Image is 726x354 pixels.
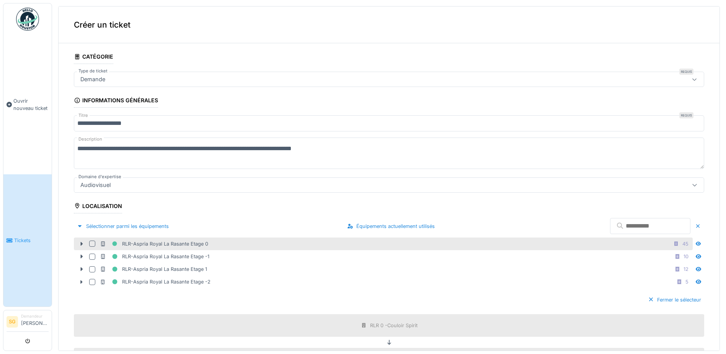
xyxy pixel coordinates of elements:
div: Localisation [74,200,122,213]
div: 12 [684,265,688,273]
div: RLR-Aspria Royal La Rasante Etage 1 [100,264,207,274]
span: Ouvrir nouveau ticket [13,97,49,112]
li: [PERSON_NAME] [21,313,49,330]
div: Demande [77,75,108,84]
div: Catégorie [74,51,113,64]
div: RLR-Aspria Royal La Rasante Etage -2 [100,277,210,287]
div: Équipements actuellement utilisés [344,221,438,231]
div: 5 [685,278,688,285]
div: Sélectionner parmi les équipements [74,221,172,231]
label: Description [77,134,104,144]
div: Créer un ticket [59,7,719,43]
li: SG [7,316,18,328]
label: Titre [77,112,90,119]
div: Demandeur [21,313,49,319]
div: 10 [684,253,688,260]
img: Badge_color-CXgf-gQk.svg [16,8,39,31]
div: Informations générales [74,95,158,108]
label: Domaine d'expertise [77,174,123,180]
a: Tickets [3,174,52,306]
div: RLR 0 -Couloir Spirit [370,322,418,329]
span: Tickets [14,237,49,244]
div: 45 [682,240,688,247]
div: RLR-Aspria Royal La Rasante Etage 0 [100,239,208,249]
a: Ouvrir nouveau ticket [3,35,52,174]
div: Audiovisuel [77,181,114,189]
a: SG Demandeur[PERSON_NAME] [7,313,49,332]
div: RLR-Aspria Royal La Rasante Etage -1 [100,252,209,261]
label: Type de ticket [77,68,109,74]
div: Requis [679,112,693,118]
div: Fermer le sélecteur [645,295,704,305]
div: Requis [679,69,693,75]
